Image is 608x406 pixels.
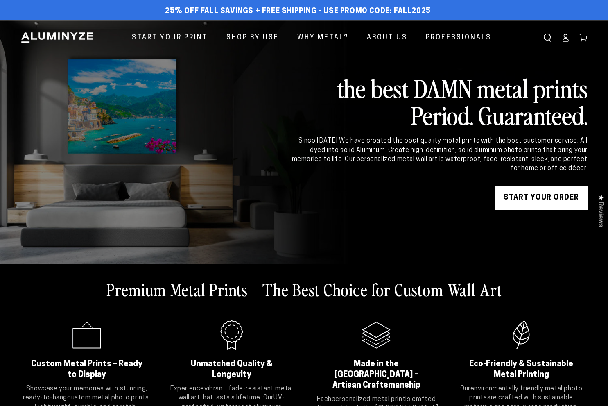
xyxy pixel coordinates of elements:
div: Since [DATE] We have created the best quality metal prints with the best customer service. All dy... [290,136,588,173]
span: 25% off FALL Savings + Free Shipping - Use Promo Code: FALL2025 [165,7,431,16]
strong: environmentally friendly metal photo prints [469,386,582,401]
h2: Custom Metal Prints – Ready to Display [31,359,143,380]
strong: custom metal photo prints [67,395,149,401]
a: START YOUR Order [495,186,588,210]
div: Click to open Judge.me floating reviews tab [592,188,608,234]
a: About Us [361,27,414,49]
span: About Us [367,32,407,44]
a: Professionals [420,27,497,49]
span: Professionals [426,32,491,44]
span: Shop By Use [226,32,279,44]
h2: Premium Metal Prints – The Best Choice for Custom Wall Art [106,279,502,300]
span: Start Your Print [132,32,208,44]
h2: the best DAMN metal prints Period. Guaranteed. [290,74,588,128]
summary: Search our site [538,29,556,47]
a: Why Metal? [291,27,355,49]
strong: vibrant, fade-resistant metal wall art [179,386,293,401]
h2: Eco-Friendly & Sustainable Metal Printing [465,359,577,380]
h2: Unmatched Quality & Longevity [176,359,288,380]
span: Why Metal? [297,32,348,44]
h2: Made in the [GEOGRAPHIC_DATA] – Artisan Craftsmanship [321,359,433,391]
strong: personalized metal print [332,396,405,403]
a: Start Your Print [126,27,214,49]
img: Aluminyze [20,32,94,44]
a: Shop By Use [220,27,285,49]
